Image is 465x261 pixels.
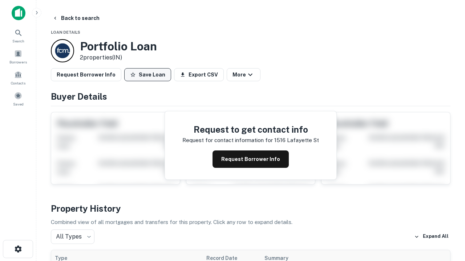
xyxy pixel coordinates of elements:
a: Saved [2,89,34,108]
span: Loan Details [51,30,80,34]
a: Search [2,26,34,45]
p: 2 properties (IN) [80,53,157,62]
h4: Buyer Details [51,90,450,103]
button: Back to search [49,12,102,25]
div: All Types [51,229,94,244]
h4: Request to get contact info [182,123,319,136]
p: 1516 lafayette st [274,136,319,145]
a: Contacts [2,68,34,87]
h4: Property History [51,202,450,215]
button: Save Loan [124,68,171,81]
p: Request for contact information for [182,136,273,145]
button: Export CSV [174,68,224,81]
a: Borrowers [2,47,34,66]
span: Borrowers [9,59,27,65]
iframe: Chat Widget [429,203,465,238]
span: Saved [13,101,24,107]
button: More [227,68,260,81]
span: Contacts [11,80,25,86]
img: capitalize-icon.png [12,6,25,20]
button: Request Borrower Info [51,68,121,81]
button: Request Borrower Info [213,150,289,168]
p: Combined view of all mortgages and transfers for this property. Click any row to expand details. [51,218,450,227]
button: Expand All [412,231,450,242]
span: Search [12,38,24,44]
h3: Portfolio Loan [80,40,157,53]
